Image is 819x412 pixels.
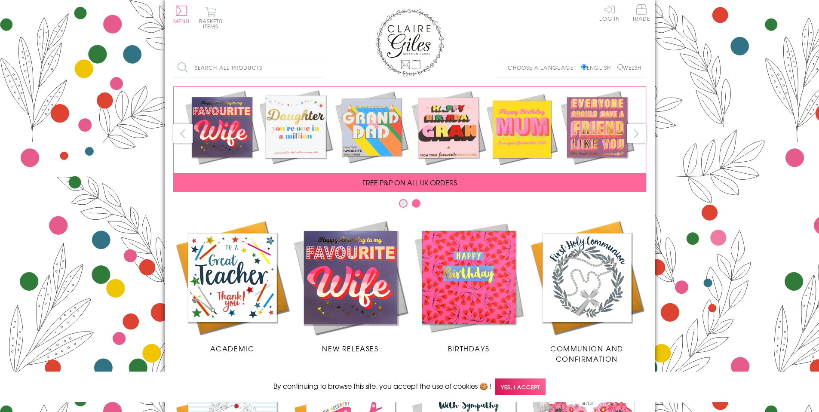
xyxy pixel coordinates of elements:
span: Communion and Confirmation [550,343,623,364]
button: Carousel Page 2 (Current Slide) [412,199,420,208]
a: Communion and Confirmation [528,218,646,364]
span: Yes, I accept [495,378,546,395]
img: Claire Giles Greetings Cards [375,9,444,77]
span: New Releases [322,343,378,354]
button: next [627,124,646,143]
span: Menu [173,17,190,25]
span: 0 items [203,17,223,30]
input: Welsh [617,64,623,70]
input: Search all products [173,58,324,77]
button: prev [173,124,193,143]
span: FREE P&P ON ALL UK ORDERS [362,177,457,188]
a: Log In [599,4,620,21]
a: New Releases [291,218,410,354]
label: Welsh [617,64,642,71]
a: Academic [173,218,291,354]
span: Birthdays [448,343,489,354]
p: Choose a language: [508,64,580,71]
span: Trade [632,4,650,21]
a: Trade [632,4,650,23]
input: English [581,64,587,70]
button: Menu [173,6,190,24]
div: Carousel Pagination [173,199,646,212]
a: Birthdays [410,218,528,354]
input: Search [315,58,324,77]
button: Basket0 items [199,7,223,29]
button: Carousel Page 1 [399,199,408,208]
span: Academic [210,343,255,354]
label: English [581,64,615,71]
